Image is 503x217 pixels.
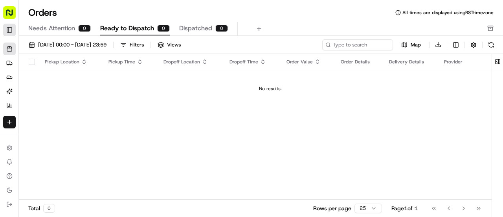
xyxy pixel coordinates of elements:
span: Needs Attention [28,24,75,33]
div: Dropoff Time [229,59,274,65]
span: Views [167,41,181,48]
div: We're available if you need us! [27,83,99,89]
button: Filters [117,39,147,50]
div: Order Value [286,59,328,65]
input: Type to search [322,39,393,50]
div: Dropoff Location [163,59,217,65]
button: Map [396,40,426,50]
div: Total [28,204,55,213]
div: 0 [43,204,55,213]
img: 1736555255976-a54dd68f-1ca7-489b-9aae-adbdc363a1c4 [8,75,22,89]
div: 💻 [66,115,73,121]
p: Welcome 👋 [8,31,143,44]
h1: Orders [28,6,57,19]
div: Pickup Time [108,59,151,65]
div: 0 [78,25,91,32]
div: Order Details [341,59,376,65]
span: Dispatched [179,24,212,33]
input: Clear [20,50,130,59]
button: Start new chat [134,77,143,87]
div: Page 1 of 1 [391,204,418,212]
span: Knowledge Base [16,114,60,122]
span: Map [411,41,421,48]
span: All times are displayed using BST timezone [402,9,494,16]
p: Rows per page [313,204,351,212]
button: Views [154,39,184,50]
a: 📗Knowledge Base [5,111,63,125]
div: Start new chat [27,75,129,83]
div: Delivery Details [389,59,431,65]
button: [DATE] 00:00 - [DATE] 23:59 [25,39,110,50]
span: Pylon [78,133,95,139]
img: Nash [8,7,24,23]
span: [DATE] 00:00 - [DATE] 23:59 [38,41,106,48]
div: 0 [215,25,228,32]
span: API Documentation [74,114,126,122]
a: Powered byPylon [55,133,95,139]
a: 💻API Documentation [63,111,129,125]
div: Pickup Location [45,59,96,65]
div: 📗 [8,115,14,121]
div: Provider [444,59,486,65]
div: Filters [130,41,144,48]
button: Refresh [486,39,497,50]
div: 0 [157,25,170,32]
span: Ready to Dispatch [100,24,154,33]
